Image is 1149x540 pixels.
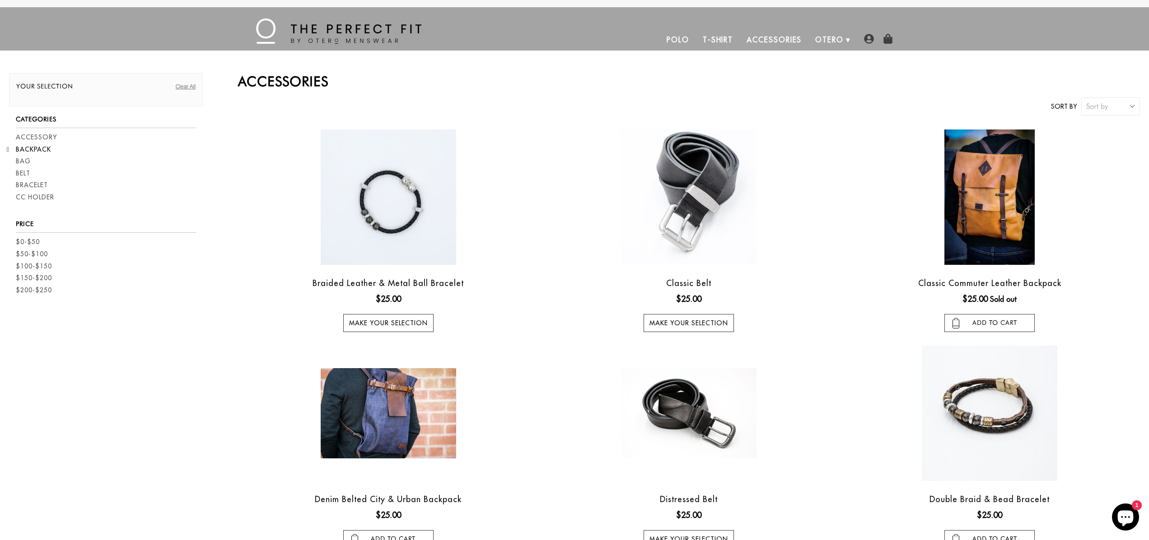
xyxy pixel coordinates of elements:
a: Make your selection [343,314,434,332]
ins: $25.00 [962,293,988,305]
label: Sort by [1051,102,1077,111]
a: $150-$200 [16,273,52,283]
a: Denim Belted City & Urban Backpack [315,494,462,504]
a: otero menswear classic black leather belt [541,129,837,265]
a: Make your selection [644,314,734,332]
a: Accessory [16,133,57,142]
a: Accessories [740,29,808,51]
img: black braided leather bracelet [321,129,456,265]
img: otero menswear distressed leather belt [621,368,757,458]
a: otero menswear distressed leather belt [541,368,837,458]
a: Polo [660,29,696,51]
a: Backpack [16,145,51,154]
h3: Categories [16,115,196,128]
ins: $25.00 [676,509,701,521]
a: Double Braid & Bead Bracelet [929,494,1050,504]
a: Clear All [175,83,196,91]
inbox-online-store-chat: Shopify online store chat [1109,503,1142,533]
a: double braided leather bead bracelet [841,346,1138,481]
img: leather backpack [944,129,1035,265]
img: user-account-icon.png [864,34,874,44]
img: The Perfect Fit - by Otero Menswear - Logo [256,18,421,44]
ins: $25.00 [376,293,401,305]
a: $50-$100 [16,249,48,259]
a: T-Shirt [696,29,740,51]
a: Otero [808,29,850,51]
a: Bag [16,157,31,166]
a: leather backpack [841,129,1138,265]
img: otero menswear classic black leather belt [621,129,757,265]
a: CC Holder [16,193,54,202]
a: Braided Leather & Metal Ball Bracelet [313,278,464,288]
img: double braided leather bead bracelet [922,346,1057,481]
ins: $25.00 [376,509,401,521]
h3: Price [16,220,196,233]
a: $100-$150 [16,262,52,271]
h2: Accessories [238,73,1140,89]
span: Sold out [990,295,1017,304]
img: shopping-bag-icon.png [883,34,893,44]
ins: $25.00 [676,293,701,305]
a: Distressed Belt [660,494,718,504]
img: stylish urban backpack [321,368,456,458]
a: black braided leather bracelet [240,129,537,265]
a: Bracelet [16,180,48,190]
a: Classic Belt [666,278,711,288]
a: stylish urban backpack [240,368,537,458]
a: Classic Commuter Leather Backpack [918,278,1061,288]
input: add to cart [944,314,1035,332]
a: Belt [16,169,30,178]
h2: Your selection [16,83,196,95]
a: $200-$250 [16,286,52,295]
ins: $25.00 [977,509,1002,521]
a: $0-$50 [16,237,40,247]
